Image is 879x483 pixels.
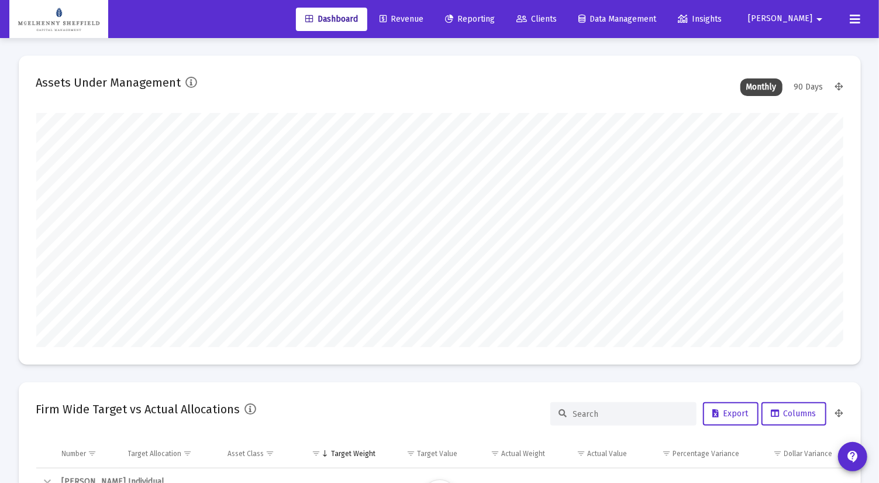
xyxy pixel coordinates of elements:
[713,409,749,419] span: Export
[128,449,182,458] div: Target Allocation
[436,8,504,31] a: Reporting
[88,449,97,458] span: Show filter options for column 'Number'
[784,449,833,458] div: Dollar Variance
[771,409,816,419] span: Columns
[553,440,636,468] td: Column Actual Value
[569,8,666,31] a: Data Management
[774,449,783,458] span: Show filter options for column 'Dollar Variance'
[662,449,671,458] span: Show filter options for column 'Percentage Variance'
[846,450,860,464] mat-icon: contact_support
[406,449,415,458] span: Show filter options for column 'Target Value'
[445,14,495,24] span: Reporting
[812,8,826,31] mat-icon: arrow_drop_down
[380,14,423,24] span: Revenue
[370,8,433,31] a: Revenue
[587,449,627,458] div: Actual Value
[417,449,457,458] div: Target Value
[734,7,840,30] button: [PERSON_NAME]
[668,8,731,31] a: Insights
[384,440,466,468] td: Column Target Value
[748,14,812,24] span: [PERSON_NAME]
[296,8,367,31] a: Dashboard
[312,449,320,458] span: Show filter options for column 'Target Weight'
[635,440,747,468] td: Column Percentage Variance
[740,78,783,96] div: Monthly
[184,449,192,458] span: Show filter options for column 'Target Allocation'
[120,440,219,468] td: Column Target Allocation
[761,402,826,426] button: Columns
[673,449,739,458] div: Percentage Variance
[297,440,384,468] td: Column Target Weight
[491,449,499,458] span: Show filter options for column 'Actual Weight'
[466,440,553,468] td: Column Actual Weight
[62,449,87,458] div: Number
[516,14,557,24] span: Clients
[227,449,264,458] div: Asset Class
[219,440,297,468] td: Column Asset Class
[36,73,181,92] h2: Assets Under Management
[18,8,99,31] img: Dashboard
[747,440,843,468] td: Column Dollar Variance
[266,449,274,458] span: Show filter options for column 'Asset Class'
[578,14,656,24] span: Data Management
[305,14,358,24] span: Dashboard
[703,402,759,426] button: Export
[577,449,585,458] span: Show filter options for column 'Actual Value'
[788,78,829,96] div: 90 Days
[678,14,722,24] span: Insights
[573,409,688,419] input: Search
[36,400,240,419] h2: Firm Wide Target vs Actual Allocations
[507,8,566,31] a: Clients
[54,440,120,468] td: Column Number
[331,449,375,458] div: Target Weight
[501,449,545,458] div: Actual Weight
